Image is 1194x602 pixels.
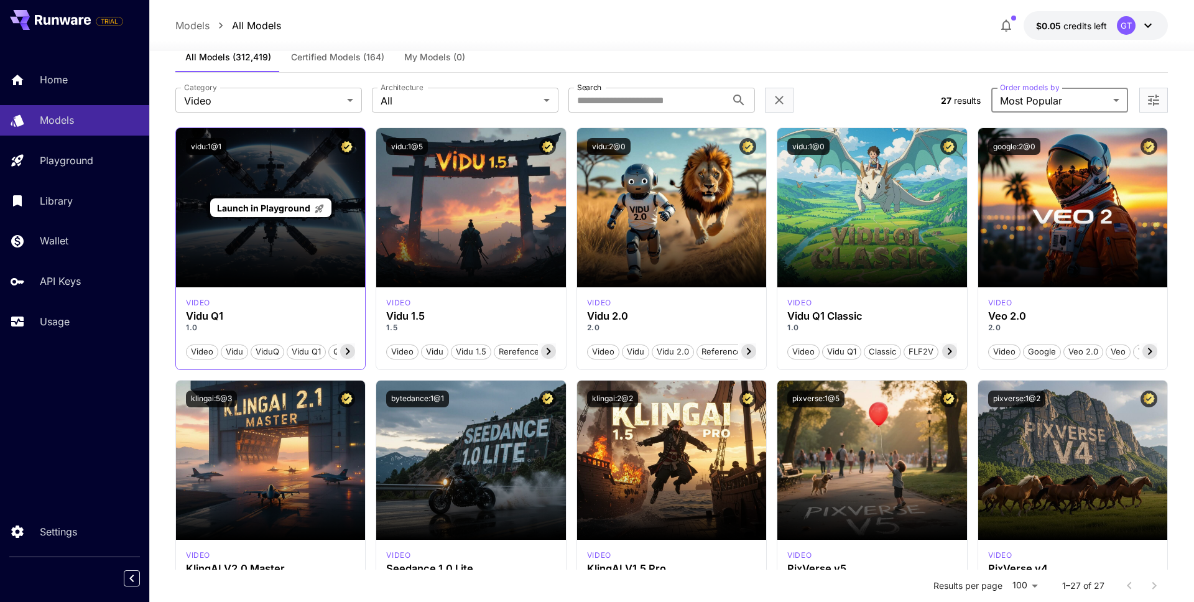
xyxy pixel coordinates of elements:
[697,346,746,358] span: Reference
[587,138,631,155] button: vidu:2@0
[588,346,619,358] span: Video
[40,524,77,539] p: Settings
[787,343,820,359] button: Video
[175,18,210,33] p: Models
[940,391,957,407] button: Certified Model – Vetted for best performance and includes a commercial license.
[187,346,218,358] span: Video
[1024,11,1168,40] button: $0.05GT
[787,138,830,155] button: vidu:1@0
[988,297,1012,308] div: google_veo_2
[696,343,747,359] button: Reference
[386,310,555,322] h3: Vidu 1.5
[387,346,418,358] span: Video
[577,82,601,93] label: Search
[96,14,123,29] span: Add your payment card to enable full platform functionality.
[186,563,355,575] h3: KlingAI V2.0 Master
[988,550,1012,561] div: pixverse_v4
[1063,21,1107,31] span: credits left
[904,346,938,358] span: FLF2V
[1036,19,1107,32] div: $0.05
[251,343,284,359] button: ViduQ
[1141,138,1157,155] button: Certified Model – Vetted for best performance and includes a commercial license.
[40,233,68,248] p: Wallet
[1036,21,1063,31] span: $0.05
[40,113,74,127] p: Models
[787,550,812,561] p: video
[1146,93,1161,108] button: Open more filters
[124,570,140,586] button: Collapse sidebar
[622,343,649,359] button: Vidu
[40,72,68,87] p: Home
[587,297,611,308] p: video
[186,310,355,322] h3: Vidu Q1
[1024,346,1060,358] span: Google
[822,343,861,359] button: Vidu Q1
[451,343,491,359] button: Vidu 1.5
[381,93,539,108] span: All
[386,563,555,575] div: Seedance 1.0 Lite
[787,391,845,407] button: pixverse:1@5
[184,93,342,108] span: Video
[217,203,310,213] span: Launch in Playground
[739,138,756,155] button: Certified Model – Vetted for best performance and includes a commercial license.
[787,310,956,322] div: Vidu Q1 Classic
[221,343,248,359] button: Vidu
[386,297,410,308] div: vidu_1_5
[40,193,73,208] p: Library
[1062,580,1104,592] p: 1–27 of 27
[788,346,819,358] span: Video
[386,550,410,561] p: video
[988,343,1020,359] button: Video
[1133,343,1159,359] button: T2V
[988,310,1157,322] h3: Veo 2.0
[186,138,226,155] button: vidu:1@1
[1063,343,1103,359] button: Veo 2.0
[175,18,281,33] nav: breadcrumb
[186,322,355,333] p: 1.0
[988,550,1012,561] p: video
[1000,82,1059,93] label: Order models by
[386,391,449,407] button: bytedance:1@1
[1106,346,1130,358] span: Veo
[338,391,355,407] button: Certified Model – Vetted for best performance and includes a commercial license.
[451,346,491,358] span: Vidu 1.5
[587,310,756,322] h3: Vidu 2.0
[329,346,347,358] span: Q1
[539,391,556,407] button: Certified Model – Vetted for best performance and includes a commercial license.
[940,138,957,155] button: Certified Model – Vetted for best performance and includes a commercial license.
[338,138,355,155] button: Certified Model – Vetted for best performance and includes a commercial license.
[772,93,787,108] button: Clear filters (1)
[386,297,410,308] p: video
[988,322,1157,333] p: 2.0
[386,343,419,359] button: Video
[787,563,956,575] h3: PixVerse v5
[587,343,619,359] button: Video
[1007,577,1042,595] div: 100
[587,550,611,561] div: klingai_1_5_pro
[287,343,326,359] button: Vidu Q1
[422,346,448,358] span: Vidu
[864,343,901,359] button: Classic
[587,322,756,333] p: 2.0
[221,346,248,358] span: Vidu
[232,18,281,33] a: All Models
[933,580,1002,592] p: Results per page
[287,346,325,358] span: Vidu Q1
[787,550,812,561] div: pixverse_v5
[328,343,348,359] button: Q1
[904,343,938,359] button: FLF2V
[186,391,237,407] button: klingai:5@3
[251,346,284,358] span: ViduQ
[291,52,384,63] span: Certified Models (164)
[185,52,271,63] span: All Models (312,419)
[40,314,70,329] p: Usage
[787,322,956,333] p: 1.0
[386,138,428,155] button: vidu:1@5
[823,346,861,358] span: Vidu Q1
